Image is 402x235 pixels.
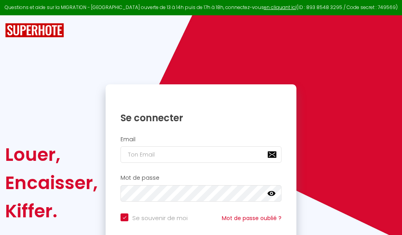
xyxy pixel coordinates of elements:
a: en cliquant ici [264,4,296,11]
h1: Se connecter [121,112,281,124]
div: Kiffer. [5,197,98,225]
input: Ton Email [121,146,281,163]
img: SuperHote logo [5,23,64,38]
div: Encaisser, [5,169,98,197]
a: Mot de passe oublié ? [222,214,281,222]
div: Louer, [5,140,98,169]
h2: Mot de passe [121,175,281,181]
h2: Email [121,136,281,143]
